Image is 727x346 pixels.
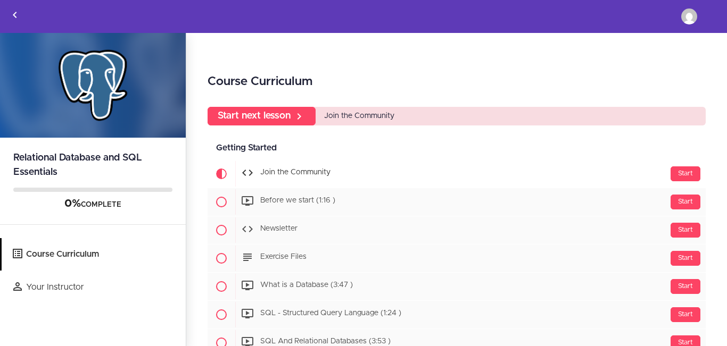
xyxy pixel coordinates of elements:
[208,107,316,125] a: Start next lesson
[324,112,394,120] span: Join the Community
[260,282,353,289] span: What is a Database (3:47 )
[260,310,401,317] span: SQL - Structured Query Language (1:24 )
[260,169,331,176] span: Join the Community
[208,160,235,188] span: Current item
[260,225,298,233] span: Newsletter
[2,271,186,303] a: Your Instructor
[208,160,706,188] a: Current item Start Join the Community
[13,197,172,211] div: COMPLETE
[208,244,706,272] a: Start Exercise Files
[208,216,706,244] a: Start Newsletter
[208,136,706,160] div: Getting Started
[260,254,307,261] span: Exercise Files
[671,166,700,181] div: Start
[671,195,700,209] div: Start
[208,188,706,216] a: Start Before we start (1:16 )
[208,73,706,91] h2: Course Curriculum
[208,273,706,300] a: Start What is a Database (3:47 )
[2,238,186,271] a: Course Curriculum
[671,307,700,322] div: Start
[260,197,335,205] span: Before we start (1:16 )
[64,198,81,209] span: 0%
[260,338,391,345] span: SQL And Relational Databases (3:53 )
[681,9,697,24] img: giftpeterson2021@gmail.com
[671,251,700,266] div: Start
[671,223,700,238] div: Start
[671,279,700,294] div: Start
[1,1,29,32] a: Back to courses
[9,9,21,21] svg: Back to courses
[208,301,706,328] a: Start SQL - Structured Query Language (1:24 )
